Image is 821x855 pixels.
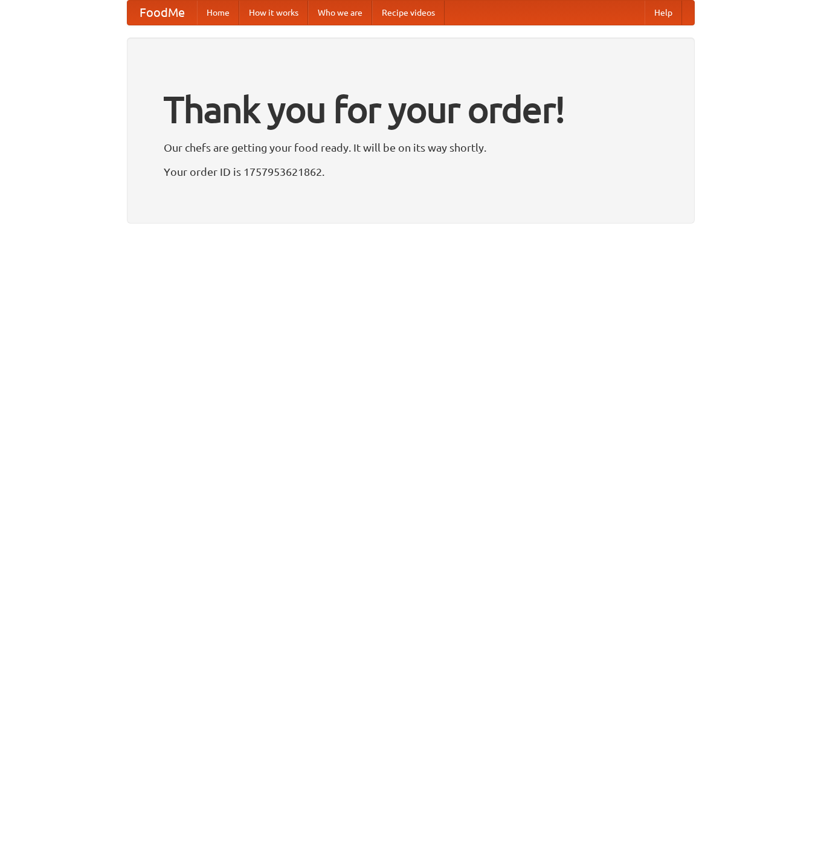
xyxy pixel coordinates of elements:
a: Home [197,1,239,25]
p: Your order ID is 1757953621862. [164,163,658,181]
a: Help [645,1,682,25]
a: How it works [239,1,308,25]
a: FoodMe [127,1,197,25]
h1: Thank you for your order! [164,80,658,138]
a: Recipe videos [372,1,445,25]
a: Who we are [308,1,372,25]
p: Our chefs are getting your food ready. It will be on its way shortly. [164,138,658,156]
